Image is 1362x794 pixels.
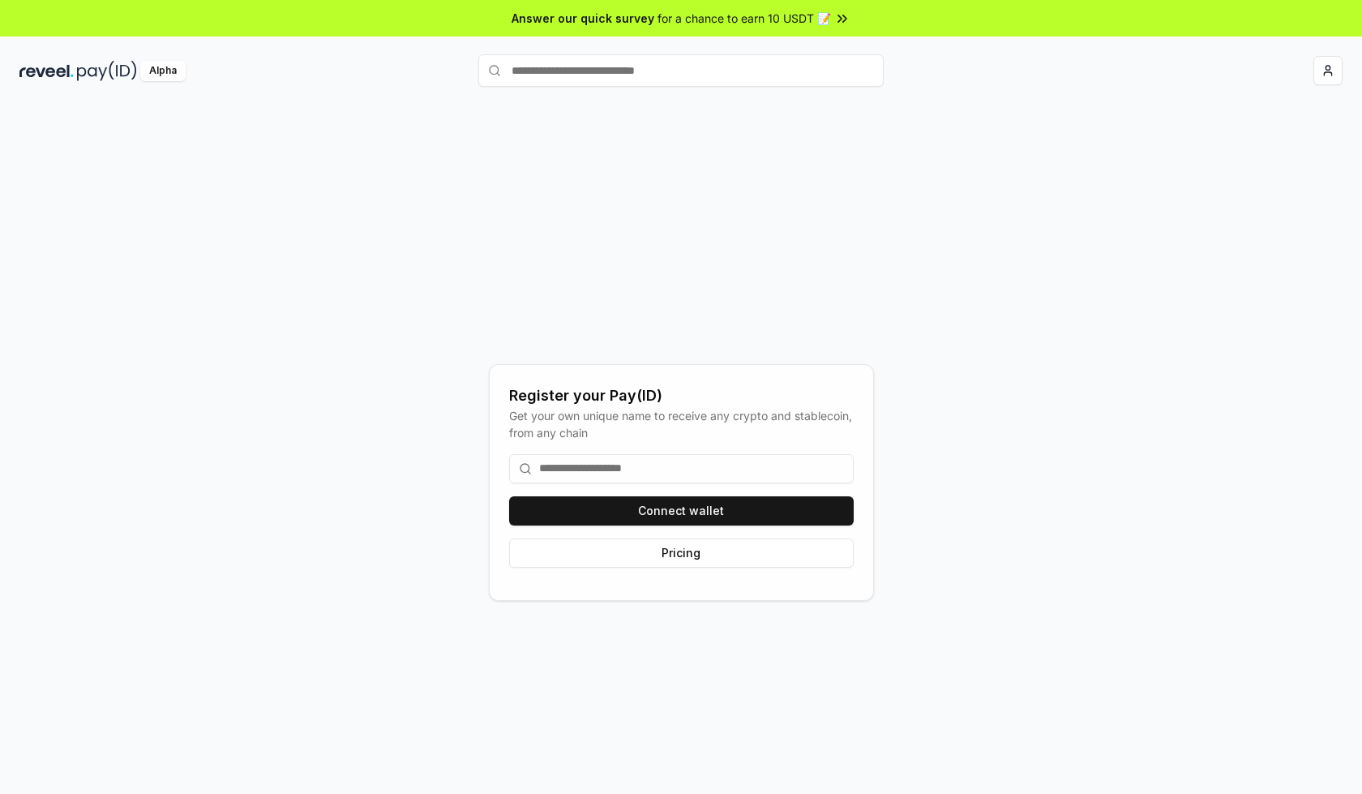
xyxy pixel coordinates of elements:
[509,496,854,526] button: Connect wallet
[509,384,854,407] div: Register your Pay(ID)
[657,10,831,27] span: for a chance to earn 10 USDT 📝
[77,61,137,81] img: pay_id
[19,61,74,81] img: reveel_dark
[512,10,654,27] span: Answer our quick survey
[140,61,186,81] div: Alpha
[509,539,854,568] button: Pricing
[509,407,854,441] div: Get your own unique name to receive any crypto and stablecoin, from any chain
